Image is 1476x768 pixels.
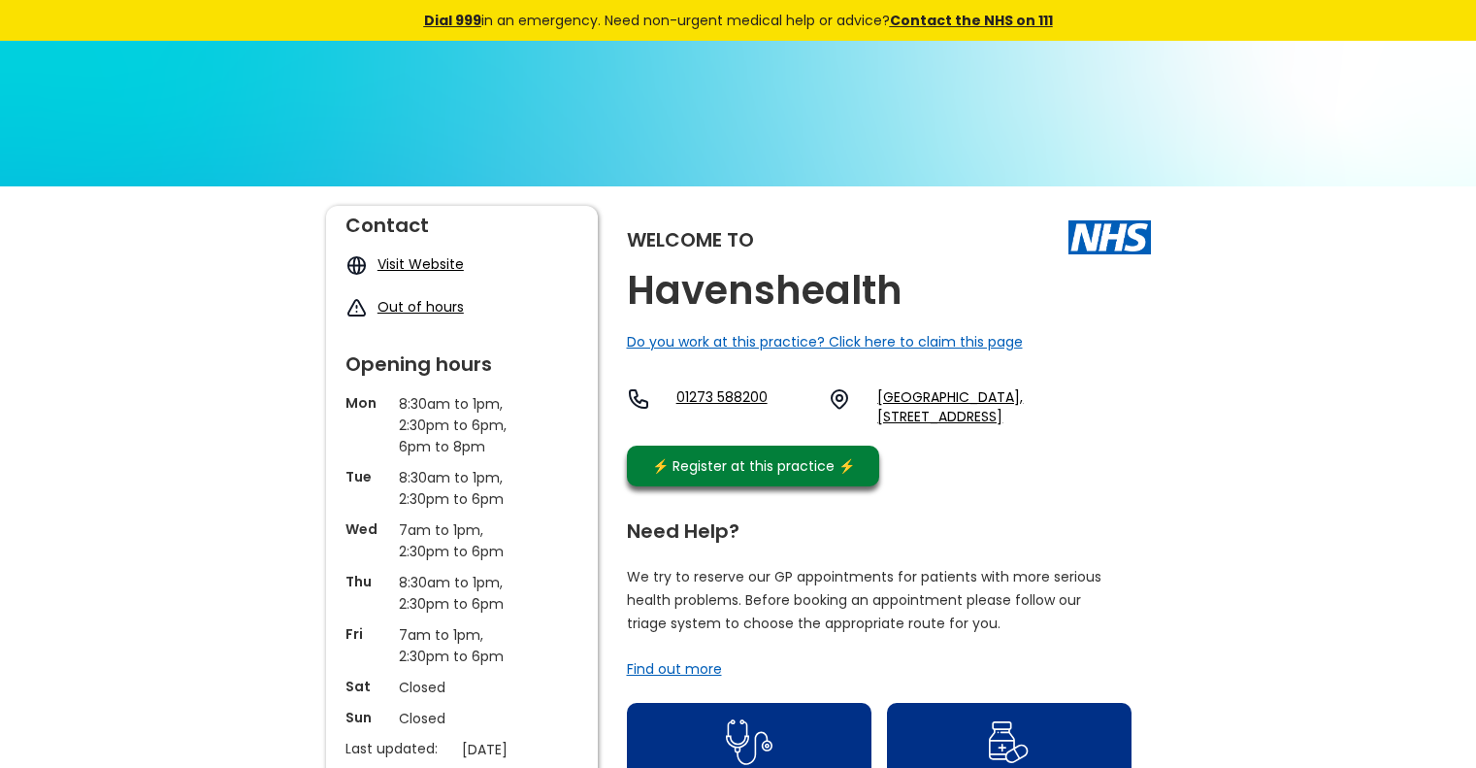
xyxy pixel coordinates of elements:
[828,387,851,411] img: practice location icon
[890,11,1053,30] a: Contact the NHS on 111
[627,387,650,411] img: telephone icon
[345,206,578,235] div: Contact
[345,572,389,591] p: Thu
[642,455,866,477] div: ⚡️ Register at this practice ⚡️
[988,717,1030,768] img: repeat prescription icon
[627,230,754,250] div: Welcome to
[627,659,722,679] a: Find out more
[399,519,525,562] p: 7am to 1pm, 2:30pm to 6pm
[462,739,588,760] p: [DATE]
[345,708,389,727] p: Sun
[424,11,481,30] a: Dial 999
[345,467,389,486] p: Tue
[399,677,525,698] p: Closed
[399,467,525,510] p: 8:30am to 1pm, 2:30pm to 6pm
[676,387,813,426] a: 01273 588200
[377,297,464,317] a: Out of hours
[345,519,389,539] p: Wed
[1068,220,1151,253] img: The NHS logo
[627,565,1102,635] p: We try to reserve our GP appointments for patients with more serious health problems. Before book...
[399,572,525,615] p: 8:30am to 1pm, 2:30pm to 6pm
[627,269,902,313] h2: Havenshealth
[345,393,389,413] p: Mon
[345,739,452,758] p: Last updated:
[345,624,389,644] p: Fri
[345,345,578,374] div: Opening hours
[345,254,368,277] img: globe icon
[627,446,879,486] a: ⚡️ Register at this practice ⚡️
[877,387,1150,426] a: [GEOGRAPHIC_DATA], [STREET_ADDRESS]
[399,393,525,457] p: 8:30am to 1pm, 2:30pm to 6pm, 6pm to 8pm
[377,254,464,274] a: Visit Website
[399,708,525,729] p: Closed
[627,332,1023,351] a: Do you work at this practice? Click here to claim this page
[345,297,368,319] img: exclamation icon
[292,10,1185,31] div: in an emergency. Need non-urgent medical help or advice?
[345,677,389,696] p: Sat
[627,512,1132,541] div: Need Help?
[399,624,525,667] p: 7am to 1pm, 2:30pm to 6pm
